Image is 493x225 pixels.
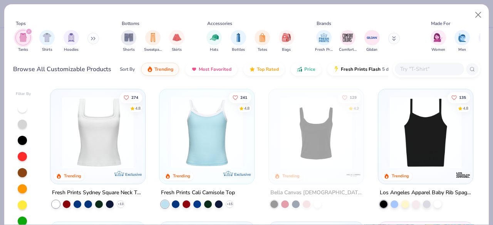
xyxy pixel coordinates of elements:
button: Like [338,92,361,103]
span: Gildan [366,47,377,53]
span: Men [458,47,466,53]
img: Bella + Canvas logo [346,167,361,183]
span: Tanks [18,47,28,53]
span: 274 [131,95,138,99]
img: Shirts Image [43,33,52,42]
span: Price [304,66,315,72]
div: Fresh Prints Sydney Square Neck Tank Top [52,188,144,198]
img: Bottles Image [234,33,243,42]
span: + 15 [227,202,233,207]
button: Price [291,63,321,76]
img: Totes Image [258,33,267,42]
button: Top Rated [243,63,285,76]
div: filter for Skirts [169,30,184,53]
button: filter button [169,30,184,53]
span: + 13 [117,202,123,207]
div: filter for Gildan [364,30,380,53]
span: Shorts [123,47,135,53]
div: filter for Hats [206,30,222,53]
span: Fresh Prints Flash [341,66,381,72]
button: Fresh Prints Flash5 day delivery [327,63,416,76]
div: filter for Men [454,30,470,53]
span: Top Rated [257,66,279,72]
div: filter for Comfort Colors [339,30,357,53]
div: 4.9 [354,105,359,111]
div: filter for Sweatpants [144,30,162,53]
div: Accessories [207,20,232,27]
div: filter for Shorts [121,30,136,53]
span: Sweatpants [144,47,162,53]
span: Trending [154,66,173,72]
img: TopRated.gif [249,66,255,72]
button: filter button [39,30,55,53]
img: Women Image [434,33,443,42]
div: Filter By [16,91,31,97]
div: Bella Canvas [DEMOGRAPHIC_DATA]' Micro Ribbed Scoop Tank [270,188,362,198]
img: cbf11e79-2adf-4c6b-b19e-3da42613dd1b [386,97,465,168]
button: filter button [64,30,79,53]
img: Bags Image [282,33,290,42]
button: filter button [315,30,333,53]
button: Like [120,92,142,103]
img: 63ed7c8a-03b3-4701-9f69-be4b1adc9c5f [137,97,216,168]
span: Bags [282,47,291,53]
span: Comfort Colors [339,47,357,53]
button: filter button [431,30,446,53]
span: 129 [350,95,357,99]
img: 94a2aa95-cd2b-4983-969b-ecd512716e9a [58,97,138,168]
span: Skirts [172,47,182,53]
button: Like [229,92,252,103]
div: filter for Bottles [231,30,246,53]
img: Fresh Prints Image [318,32,330,43]
button: filter button [121,30,136,53]
span: Hoodies [64,47,79,53]
img: Gildan Image [366,32,378,43]
div: Sort By [120,66,135,73]
button: filter button [255,30,270,53]
img: a25d9891-da96-49f3-a35e-76288174bf3a [167,97,246,168]
div: filter for Shirts [39,30,55,53]
button: Close [471,8,486,22]
div: filter for Fresh Prints [315,30,333,53]
div: 4.8 [135,105,141,111]
span: Most Favorited [199,66,231,72]
div: filter for Bags [279,30,294,53]
button: filter button [231,30,246,53]
span: 241 [241,95,248,99]
span: Totes [258,47,267,53]
img: trending.gif [147,66,153,72]
span: Hats [210,47,218,53]
span: Exclusive [125,172,141,177]
div: Bottoms [122,20,139,27]
div: Browse All Customizable Products [13,65,111,74]
button: filter button [144,30,162,53]
div: filter for Totes [255,30,270,53]
img: Comfort Colors Image [342,32,354,43]
img: Skirts Image [173,33,181,42]
button: filter button [454,30,470,53]
div: 4.8 [463,105,468,111]
img: Tanks Image [19,33,27,42]
span: Women [431,47,445,53]
div: Made For [431,20,450,27]
button: Like [448,92,470,103]
span: 135 [459,95,466,99]
button: filter button [279,30,294,53]
span: Shirts [42,47,52,53]
div: filter for Hoodies [64,30,79,53]
img: 8af284bf-0d00-45ea-9003-ce4b9a3194ad [277,97,356,168]
img: Shorts Image [124,33,133,42]
span: 5 day delivery [382,65,411,74]
img: flash.gif [333,66,339,72]
button: filter button [364,30,380,53]
div: filter for Tanks [15,30,31,53]
div: Fresh Prints Cali Camisole Top [161,188,235,198]
img: Hoodies Image [67,33,75,42]
div: Los Angeles Apparel Baby Rib Spaghetti Tank [380,188,471,198]
button: filter button [339,30,357,53]
img: most_fav.gif [191,66,197,72]
span: Fresh Prints [315,47,333,53]
button: Most Favorited [185,63,237,76]
input: Try "T-Shirt" [399,65,459,73]
span: Exclusive [234,172,251,177]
